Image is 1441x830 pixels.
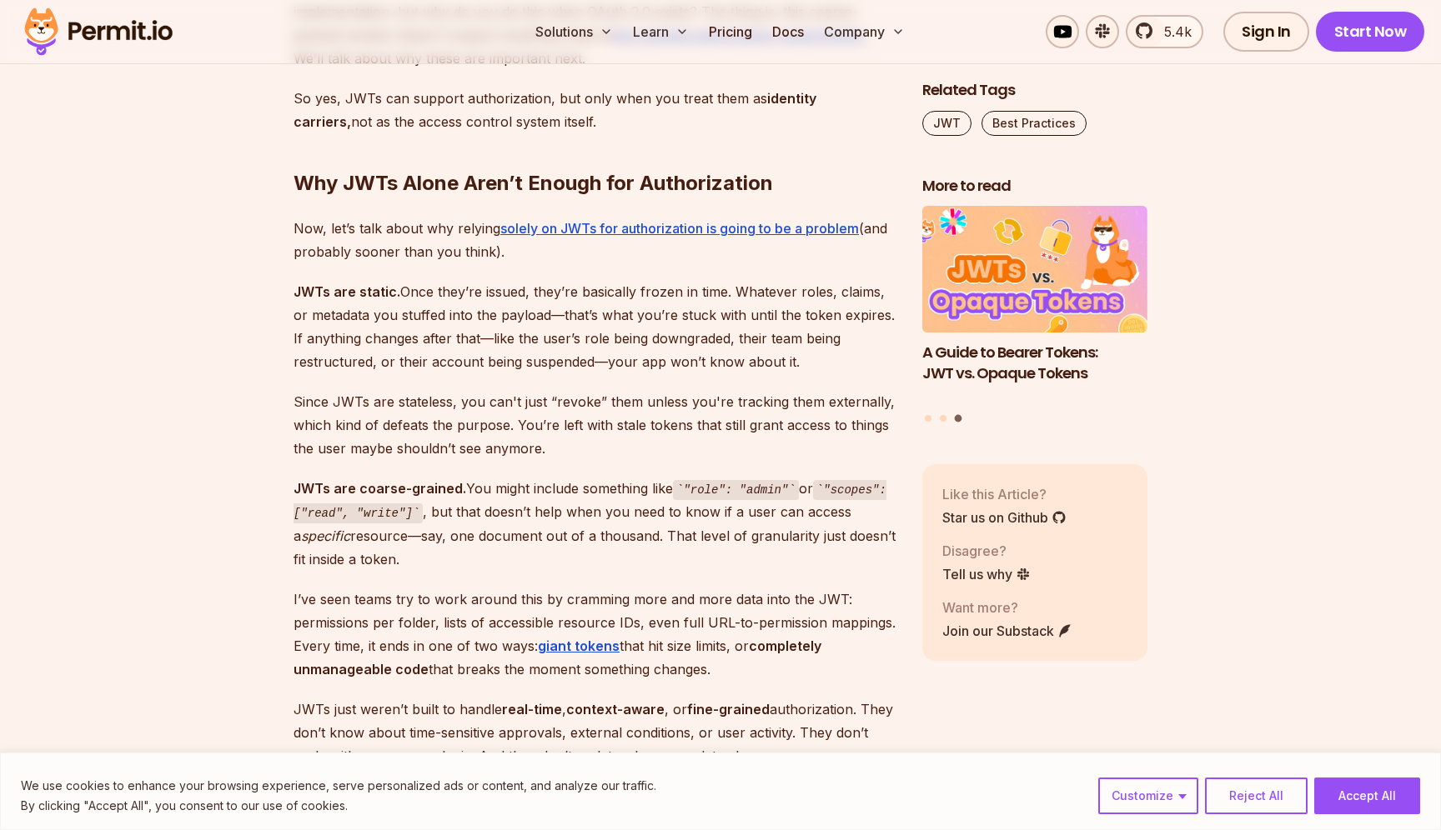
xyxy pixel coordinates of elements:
[626,15,695,48] button: Learn
[942,507,1067,527] a: Star us on Github
[942,564,1031,584] a: Tell us why
[294,90,816,130] strong: identity carriers,
[1126,15,1203,48] a: 5.4k
[1223,12,1309,52] a: Sign In
[954,415,962,422] button: Go to slide 3
[294,283,400,300] strong: JWTs are static.
[21,776,656,796] p: We use cookies to enhance your browsing experience, serve personalized ads or content, and analyz...
[766,15,811,48] a: Docs
[922,207,1147,405] li: 3 of 3
[294,587,896,681] p: I’ve seen teams try to work around this by cramming more and more data into the JWT: permissions ...
[922,176,1147,197] h2: More to read
[294,477,896,571] p: You might include something like or , but that doesn’t help when you need to know if a user can a...
[17,3,180,60] img: Permit logo
[294,87,896,133] p: So yes, JWTs can support authorization, but only when you treat them as not as the access control...
[942,541,1031,561] p: Disagree?
[982,111,1087,136] a: Best Practices
[566,701,665,717] strong: context-aware
[1316,12,1425,52] a: Start Now
[294,637,821,677] strong: completely unmanageable code
[673,480,799,500] code: "role": "admin"
[1154,22,1192,42] span: 5.4k
[529,15,620,48] button: Solutions
[922,207,1147,333] img: A Guide to Bearer Tokens: JWT vs. Opaque Tokens
[294,217,896,263] p: Now, let’s talk about why relying (and probably sooner than you think).
[817,15,911,48] button: Company
[702,15,759,48] a: Pricing
[922,80,1147,101] h2: Related Tags
[500,220,859,237] a: solely on JWTs for authorization is going to be a problem
[922,207,1147,425] div: Posts
[942,484,1067,504] p: Like this Article?
[925,415,931,422] button: Go to slide 1
[294,103,896,197] h2: Why JWTs Alone Aren’t Enough for Authorization
[538,637,620,654] a: giant tokens
[294,390,896,460] p: Since JWTs are stateless, you can't just “revoke” them unless you're tracking them externally, wh...
[1205,777,1308,814] button: Reject All
[21,796,656,816] p: By clicking "Accept All", you consent to our use of cookies.
[942,621,1072,641] a: Join our Substack
[922,111,972,136] a: JWT
[502,701,562,717] strong: real-time
[942,597,1072,617] p: Want more?
[940,415,946,422] button: Go to slide 2
[1098,777,1198,814] button: Customize
[922,342,1147,384] h3: A Guide to Bearer Tokens: JWT vs. Opaque Tokens
[687,701,770,717] strong: fine-grained
[1314,777,1420,814] button: Accept All
[294,280,896,373] p: Once they’re issued, they’re basically frozen in time. Whatever roles, claims, or metadata you st...
[294,480,466,497] strong: JWTs are coarse-grained.
[301,527,350,544] em: specific
[294,697,896,767] p: JWTs just weren’t built to handle , , or authorization. They don’t know about time-sensitive appr...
